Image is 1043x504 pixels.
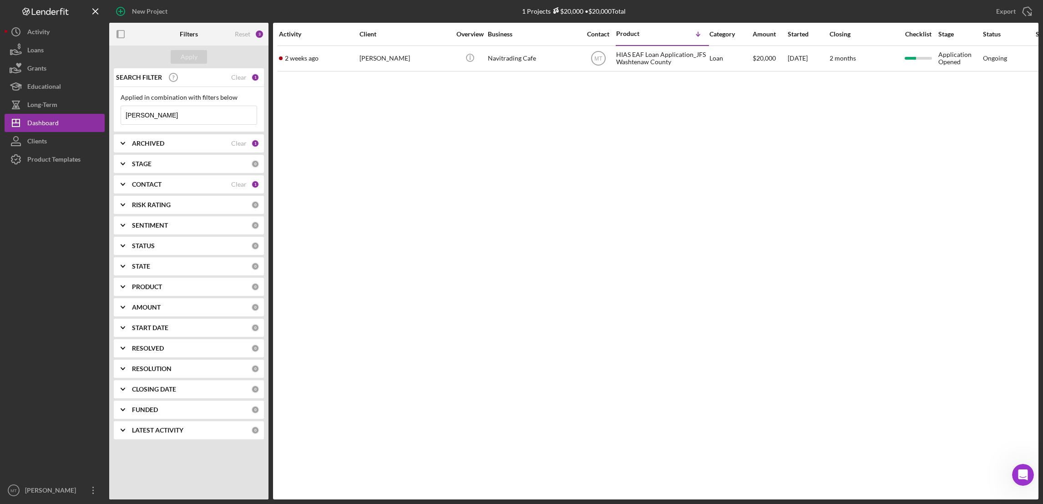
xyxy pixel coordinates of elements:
[251,73,259,81] div: 1
[279,31,359,38] div: Activity
[231,74,247,81] div: Clear
[1012,464,1034,486] iframe: Intercom live chat
[251,221,259,229] div: 0
[27,23,50,43] div: Activity
[983,55,1007,62] div: Ongoing
[27,77,61,98] div: Educational
[5,23,105,41] button: Activity
[251,160,259,168] div: 0
[5,132,105,150] button: Clients
[709,46,752,71] div: Loan
[132,242,155,249] b: STATUS
[938,46,982,71] div: Application Opened
[581,31,615,38] div: Contact
[132,427,183,434] b: LATEST ACTIVITY
[132,324,168,331] b: START DATE
[938,31,982,38] div: Stage
[231,140,247,147] div: Clear
[5,77,105,96] button: Educational
[171,50,207,64] button: Apply
[132,345,164,352] b: RESOLVED
[251,406,259,414] div: 0
[753,31,787,38] div: Amount
[251,324,259,332] div: 0
[132,140,164,147] b: ARCHIVED
[132,222,168,229] b: SENTIMENT
[10,488,17,493] text: MT
[231,181,247,188] div: Clear
[251,139,259,148] div: 1
[132,160,152,168] b: STAGE
[5,96,105,114] button: Long-Term
[5,481,105,499] button: MT[PERSON_NAME]
[109,2,177,20] button: New Project
[132,201,171,209] b: RISK RATING
[899,31,937,38] div: Checklist
[830,31,898,38] div: Closing
[285,55,319,62] time: 2025-09-11 18:54
[132,386,176,393] b: CLOSING DATE
[132,365,172,372] b: RESOLUTION
[132,181,162,188] b: CONTACT
[251,180,259,188] div: 1
[132,2,167,20] div: New Project
[753,54,776,62] span: $20,000
[27,132,47,153] div: Clients
[251,426,259,434] div: 0
[27,114,59,134] div: Dashboard
[235,31,250,38] div: Reset
[27,59,46,80] div: Grants
[359,31,451,38] div: Client
[180,31,198,38] b: Filters
[121,94,257,101] div: Applied in combination with filters below
[116,74,162,81] b: SEARCH FILTER
[132,406,158,413] b: FUNDED
[522,7,626,15] div: 1 Projects • $20,000 Total
[251,283,259,291] div: 0
[132,304,161,311] b: AMOUNT
[251,242,259,250] div: 0
[27,96,57,116] div: Long-Term
[488,31,579,38] div: Business
[5,59,105,77] button: Grants
[983,31,1027,38] div: Status
[251,365,259,373] div: 0
[251,201,259,209] div: 0
[5,150,105,168] button: Product Templates
[255,30,264,39] div: 3
[616,30,662,37] div: Product
[132,283,162,290] b: PRODUCT
[830,54,856,62] time: 2 months
[616,46,707,71] div: HIAS EAF Loan Application_JFS Washtenaw County
[251,262,259,270] div: 0
[181,50,197,64] div: Apply
[5,114,105,132] button: Dashboard
[359,46,451,71] div: [PERSON_NAME]
[788,46,829,71] div: [DATE]
[709,31,752,38] div: Category
[996,2,1016,20] div: Export
[551,7,583,15] div: $20,000
[23,481,82,502] div: [PERSON_NAME]
[251,303,259,311] div: 0
[987,2,1038,20] button: Export
[453,31,487,38] div: Overview
[251,344,259,352] div: 0
[5,41,105,59] button: Loans
[27,41,44,61] div: Loans
[594,56,603,62] text: MT
[251,385,259,393] div: 0
[788,31,829,38] div: Started
[488,46,579,71] div: Navitrading Cafe
[132,263,150,270] b: STATE
[27,150,81,171] div: Product Templates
